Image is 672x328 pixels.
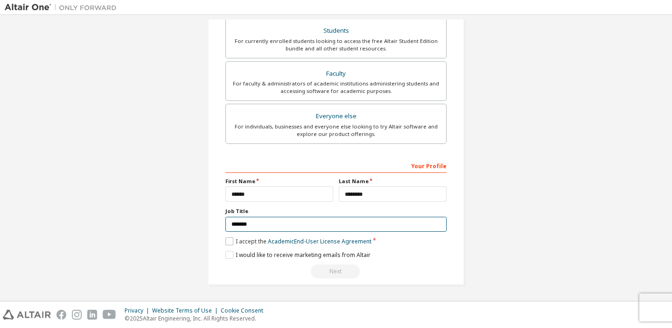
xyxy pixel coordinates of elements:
[225,178,333,185] label: First Name
[231,110,441,123] div: Everyone else
[225,237,371,245] label: I accept the
[125,307,152,314] div: Privacy
[225,158,447,173] div: Your Profile
[231,123,441,138] div: For individuals, businesses and everyone else looking to try Altair software and explore our prod...
[3,310,51,320] img: altair_logo.svg
[231,37,441,52] div: For currently enrolled students looking to access the free Altair Student Edition bundle and all ...
[225,264,447,278] div: Read and acccept EULA to continue
[56,310,66,320] img: facebook.svg
[231,67,441,80] div: Faculty
[339,178,447,185] label: Last Name
[103,310,116,320] img: youtube.svg
[231,24,441,37] div: Students
[87,310,97,320] img: linkedin.svg
[5,3,121,12] img: Altair One
[152,307,221,314] div: Website Terms of Use
[268,237,371,245] a: Academic End-User License Agreement
[225,207,447,215] label: Job Title
[231,80,441,95] div: For faculty & administrators of academic institutions administering students and accessing softwa...
[225,251,371,259] label: I would like to receive marketing emails from Altair
[221,307,269,314] div: Cookie Consent
[125,314,269,322] p: © 2025 Altair Engineering, Inc. All Rights Reserved.
[72,310,82,320] img: instagram.svg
